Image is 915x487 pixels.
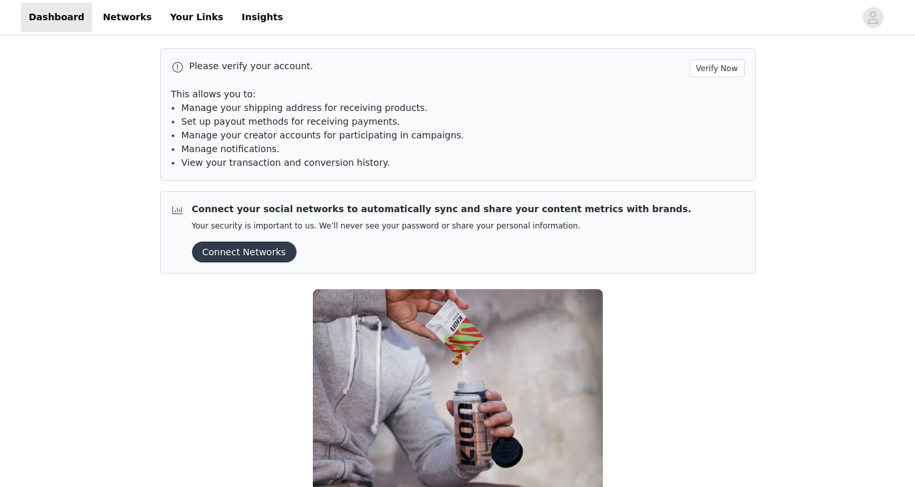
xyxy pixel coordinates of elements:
[192,202,692,216] p: Connect your social networks to automatically sync and share your content metrics with brands.
[867,7,879,28] div: avatar
[182,130,464,140] span: Manage your creator accounts for participating in campaigns.
[189,59,684,73] p: Please verify your account.
[182,102,428,113] span: Manage your shipping address for receiving products.
[162,3,231,32] a: Your Links
[192,242,297,262] button: Connect Networks
[182,157,390,168] span: View your transaction and conversion history.
[192,221,692,231] p: Your security is important to us. We’ll never see your password or share your personal information.
[234,3,291,32] a: Insights
[182,144,280,154] span: Manage notifications.
[690,59,745,77] button: Verify Now
[182,116,400,127] span: Set up payout methods for receiving payments.
[95,3,159,32] a: Networks
[171,87,745,101] p: This allows you to:
[21,3,92,32] a: Dashboard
